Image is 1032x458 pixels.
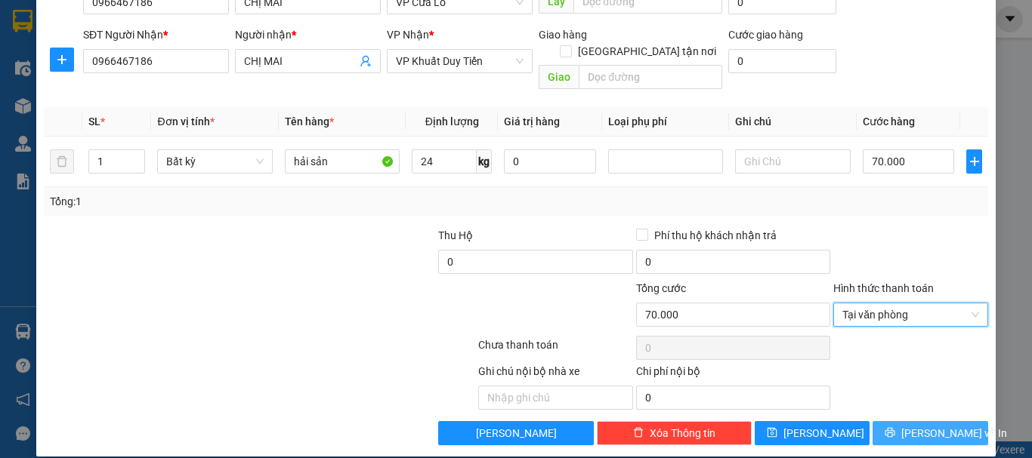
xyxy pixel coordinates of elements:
[633,427,644,439] span: delete
[636,282,686,294] span: Tổng cước
[602,107,729,137] th: Loại phụ phí
[833,282,934,294] label: Hình thức thanh toán
[735,149,850,174] input: Ghi Chú
[504,149,596,174] input: 0
[504,115,560,128] span: Giá trị hàng
[755,421,870,445] button: save[PERSON_NAME]
[157,115,214,128] span: Đơn vị tính
[885,427,895,439] span: printer
[539,29,587,41] span: Giao hàng
[50,193,400,210] div: Tổng: 1
[597,421,752,445] button: deleteXóa Thông tin
[901,425,1007,441] span: [PERSON_NAME] và In
[477,337,635,363] div: Chưa thanh toán
[728,49,836,73] input: Cước giao hàng
[842,303,979,326] span: Tại văn phòng
[572,43,722,60] span: [GEOGRAPHIC_DATA] tận nơi
[141,56,632,75] li: Hotline: 02386655777, 02462925925, 0944789456
[88,115,100,128] span: SL
[783,425,864,441] span: [PERSON_NAME]
[285,115,334,128] span: Tên hàng
[438,229,473,241] span: Thu Hộ
[387,29,429,41] span: VP Nhận
[478,363,633,386] div: Ghi chú nội bộ nhà xe
[477,149,492,174] span: kg
[83,26,229,43] div: SĐT Người Nhận
[636,363,830,386] div: Chi phí nội bộ
[967,155,981,168] span: plus
[539,65,579,89] span: Giao
[767,427,777,439] span: save
[141,37,632,56] li: [PERSON_NAME], [PERSON_NAME]
[360,55,372,67] span: user-add
[235,26,381,43] div: Người nhận
[966,149,982,174] button: plus
[51,54,73,66] span: plus
[729,107,856,137] th: Ghi chú
[50,149,74,174] button: delete
[19,109,168,134] b: GỬI : VP Cửa Lò
[728,29,803,41] label: Cước giao hàng
[476,425,557,441] span: [PERSON_NAME]
[579,65,722,89] input: Dọc đường
[50,48,74,72] button: plus
[863,115,915,128] span: Cước hàng
[285,149,400,174] input: VD: Bàn, Ghế
[478,386,633,410] input: Nhập ghi chú
[648,227,783,244] span: Phí thu hộ khách nhận trả
[166,150,263,173] span: Bất kỳ
[19,19,94,94] img: logo.jpg
[650,425,715,441] span: Xóa Thông tin
[425,115,479,128] span: Định lượng
[396,50,524,72] span: VP Khuất Duy Tiến
[873,421,988,445] button: printer[PERSON_NAME] và In
[438,421,593,445] button: [PERSON_NAME]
